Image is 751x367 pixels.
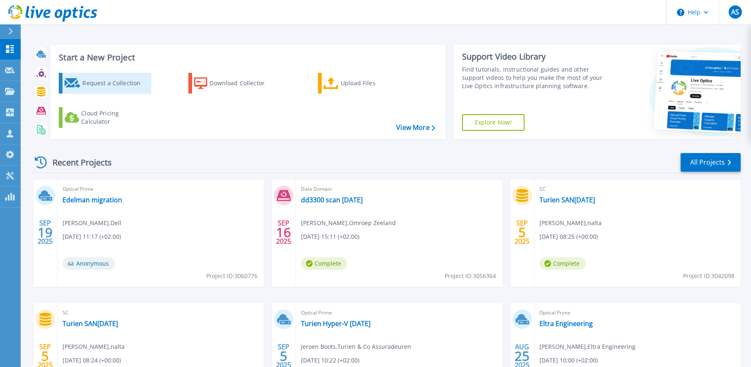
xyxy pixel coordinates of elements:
span: [DATE] 10:22 (+02:00) [301,356,359,365]
a: Download Collector [188,73,281,94]
span: AS [731,9,739,15]
span: Jeroen Boots , Turien & Co Assuradeuren [301,342,411,351]
a: Request a Collection [59,73,151,94]
span: Anonymous [63,257,115,270]
a: Turien Hyper-V [DATE] [301,319,371,328]
a: Turien SAN[DATE] [539,196,595,204]
span: Data Domain [301,185,497,194]
a: All Projects [681,153,741,172]
div: Recent Projects [32,152,123,173]
span: Optical Prime [301,308,497,317]
span: Project ID: 3056364 [445,271,496,281]
div: Download Collector [209,75,276,91]
h3: Start a New Project [59,53,435,62]
span: 5 [280,353,287,360]
span: Optical Prime [63,185,259,194]
span: [DATE] 15:11 (+02:00) [301,232,359,241]
span: SC [539,185,736,194]
span: Project ID: 3042098 [683,271,734,281]
span: [DATE] 08:24 (+00:00) [63,356,121,365]
span: [PERSON_NAME] , nalta [63,342,125,351]
span: Optical Prime [539,308,736,317]
a: Upload Files [318,73,410,94]
a: Turien SAN[DATE] [63,319,118,328]
div: Upload Files [341,75,407,91]
span: SC [63,308,259,317]
span: [DATE] 11:17 (+02:00) [63,232,121,241]
span: 16 [276,229,291,236]
span: [PERSON_NAME] , Eltra Engineering [539,342,635,351]
div: Cloud Pricing Calculator [81,109,147,126]
a: dd3300 scan [DATE] [301,196,363,204]
a: View More [396,124,435,132]
span: [PERSON_NAME] , Omroep Zeeland [301,218,396,228]
span: [DATE] 10:00 (+02:00) [539,356,598,365]
span: Complete [539,257,586,270]
a: Explore Now! [462,114,525,131]
span: 5 [518,229,526,236]
div: Request a Collection [82,75,149,91]
span: Project ID: 3060776 [206,271,258,281]
span: Complete [301,257,347,270]
a: Edelman migration [63,196,122,204]
span: [PERSON_NAME] , Dell [63,218,121,228]
div: SEP 2025 [37,217,53,247]
span: 25 [515,353,530,360]
span: 19 [38,229,53,236]
span: [PERSON_NAME] , nalta [539,218,602,228]
div: Find tutorials, instructional guides and other support videos to help you make the most of your L... [462,65,608,90]
span: [DATE] 08:25 (+00:00) [539,232,598,241]
span: 5 [41,353,49,360]
a: Eltra Engineering [539,319,593,328]
div: Support Video Library [462,51,608,62]
a: Cloud Pricing Calculator [59,107,151,128]
div: SEP 2025 [276,217,291,247]
div: SEP 2025 [514,217,530,247]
